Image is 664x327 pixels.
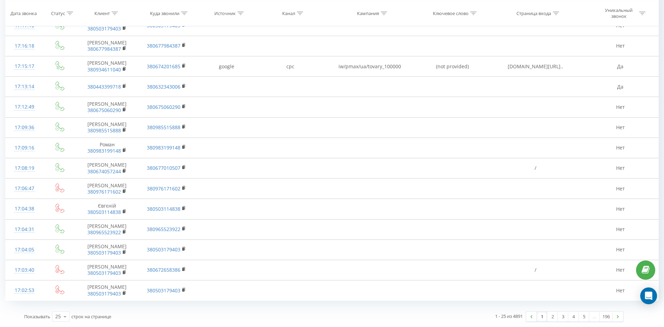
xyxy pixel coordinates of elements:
[76,36,138,56] td: [PERSON_NAME]
[76,280,138,301] td: [PERSON_NAME]
[87,46,121,52] a: 380677984387
[87,66,121,73] a: 380934611040
[13,60,36,73] div: 17:15:17
[13,182,36,195] div: 17:06:47
[87,270,121,276] a: 380503179403
[147,104,180,110] a: 380675060290
[147,266,180,273] a: 380672658386
[13,39,36,53] div: 17:16:18
[589,312,600,321] div: …
[10,10,37,16] div: Дата звонка
[147,83,180,90] a: 380632343006
[488,260,583,280] td: /
[51,10,65,16] div: Статус
[94,10,110,16] div: Клиент
[583,179,658,199] td: Нет
[282,10,295,16] div: Канал
[583,280,658,301] td: Нет
[87,25,121,32] a: 380503179403
[147,165,180,171] a: 380677010507
[214,10,236,16] div: Источник
[147,206,180,212] a: 380503114838
[600,312,613,321] a: 196
[147,63,180,70] a: 380674201685
[516,10,551,16] div: Страница входа
[583,199,658,219] td: Нет
[258,56,322,77] td: cpc
[13,161,36,175] div: 17:08:19
[147,226,180,232] a: 380965523922
[87,147,121,154] a: 380983199148
[13,141,36,155] div: 17:09:16
[583,239,658,260] td: Нет
[357,10,379,16] div: Кампания
[147,185,180,192] a: 380976171602
[13,263,36,277] div: 17:03:40
[13,243,36,257] div: 17:04:05
[488,158,583,178] td: /
[76,56,138,77] td: [PERSON_NAME]⁩
[579,312,589,321] a: 5
[76,97,138,117] td: [PERSON_NAME]
[76,179,138,199] td: [PERSON_NAME]
[583,36,658,56] td: Нет
[583,219,658,239] td: Нет
[600,7,637,19] div: Уникальный звонок
[147,42,180,49] a: 380677984387
[13,284,36,297] div: 17:02:53
[583,56,658,77] td: Да
[147,287,180,294] a: 380503179403
[583,97,658,117] td: Нет
[568,312,579,321] a: 4
[76,239,138,260] td: [PERSON_NAME]
[147,246,180,253] a: 380503179403
[583,138,658,158] td: Нет
[558,312,568,321] a: 3
[13,202,36,216] div: 17:04:38
[13,223,36,236] div: 17:04:31
[13,100,36,114] div: 17:12:49
[495,313,523,320] div: 1 - 25 из 4891
[87,127,121,134] a: 380985515888
[87,188,121,195] a: 380976171602
[13,121,36,134] div: 17:09:36
[147,144,180,151] a: 380983199148
[508,63,563,70] span: [DOMAIN_NAME][URL]..
[583,158,658,178] td: Нет
[322,56,417,77] td: iw/pmax/ua/tovary_100000
[640,287,657,304] div: Open Intercom Messenger
[150,10,179,16] div: Куда звонили
[76,158,138,178] td: ⁨[PERSON_NAME]⁩
[583,117,658,138] td: Нет
[71,313,111,320] span: строк на странице
[433,10,469,16] div: Ключевое слово
[583,260,658,280] td: Нет
[537,312,547,321] a: 1
[87,249,121,256] a: 380503179403
[417,56,488,77] td: (not provided)
[76,219,138,239] td: [PERSON_NAME]
[76,138,138,158] td: Роман
[87,209,121,215] a: 380503114838
[55,313,61,320] div: 25
[24,313,50,320] span: Показывать
[147,124,180,131] a: 380985515888
[87,290,121,297] a: 380503179403
[195,56,259,77] td: google
[87,107,121,113] a: 380675060290
[13,80,36,93] div: 17:13:14
[76,199,138,219] td: Євгєній
[547,312,558,321] a: 2
[76,117,138,138] td: [PERSON_NAME]
[76,260,138,280] td: [PERSON_NAME]
[87,83,121,90] a: 380443399718
[583,77,658,97] td: Да
[87,168,121,175] a: 380674057244
[87,229,121,236] a: 380965523922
